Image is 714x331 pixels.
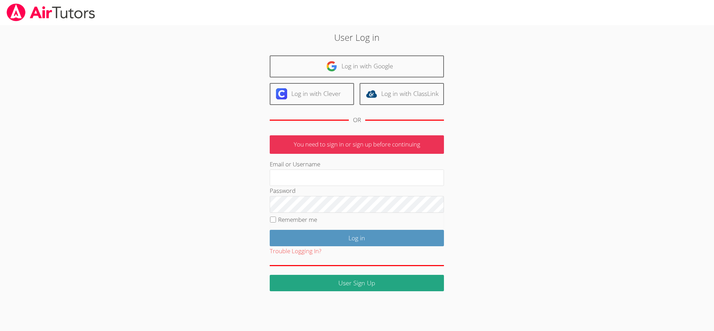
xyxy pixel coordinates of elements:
[270,55,444,77] a: Log in with Google
[366,88,377,99] img: classlink-logo-d6bb404cc1216ec64c9a2012d9dc4662098be43eaf13dc465df04b49fa7ab582.svg
[326,61,337,72] img: google-logo-50288ca7cdecda66e5e0955fdab243c47b7ad437acaf1139b6f446037453330a.svg
[270,160,320,168] label: Email or Username
[276,88,287,99] img: clever-logo-6eab21bc6e7a338710f1a6ff85c0baf02591cd810cc4098c63d3a4b26e2feb20.svg
[6,3,96,21] img: airtutors_banner-c4298cdbf04f3fff15de1276eac7730deb9818008684d7c2e4769d2f7ddbe033.png
[164,31,550,44] h2: User Log in
[270,275,444,291] a: User Sign Up
[270,246,321,256] button: Trouble Logging In?
[278,216,317,224] label: Remember me
[360,83,444,105] a: Log in with ClassLink
[270,83,354,105] a: Log in with Clever
[353,115,361,125] div: OR
[270,230,444,246] input: Log in
[270,187,295,195] label: Password
[270,135,444,154] p: You need to sign in or sign up before continuing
